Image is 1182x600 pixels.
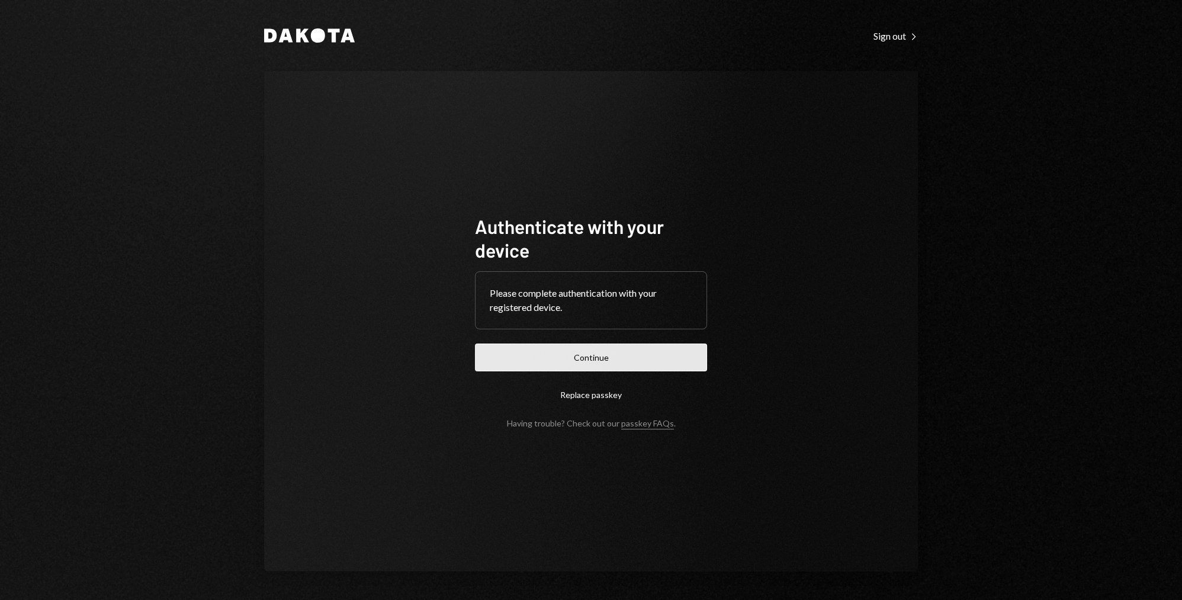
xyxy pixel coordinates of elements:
[475,344,707,371] button: Continue
[475,381,707,409] button: Replace passkey
[507,418,676,428] div: Having trouble? Check out our .
[490,286,692,315] div: Please complete authentication with your registered device.
[873,30,918,42] div: Sign out
[873,29,918,42] a: Sign out
[475,214,707,262] h1: Authenticate with your device
[621,418,674,429] a: passkey FAQs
